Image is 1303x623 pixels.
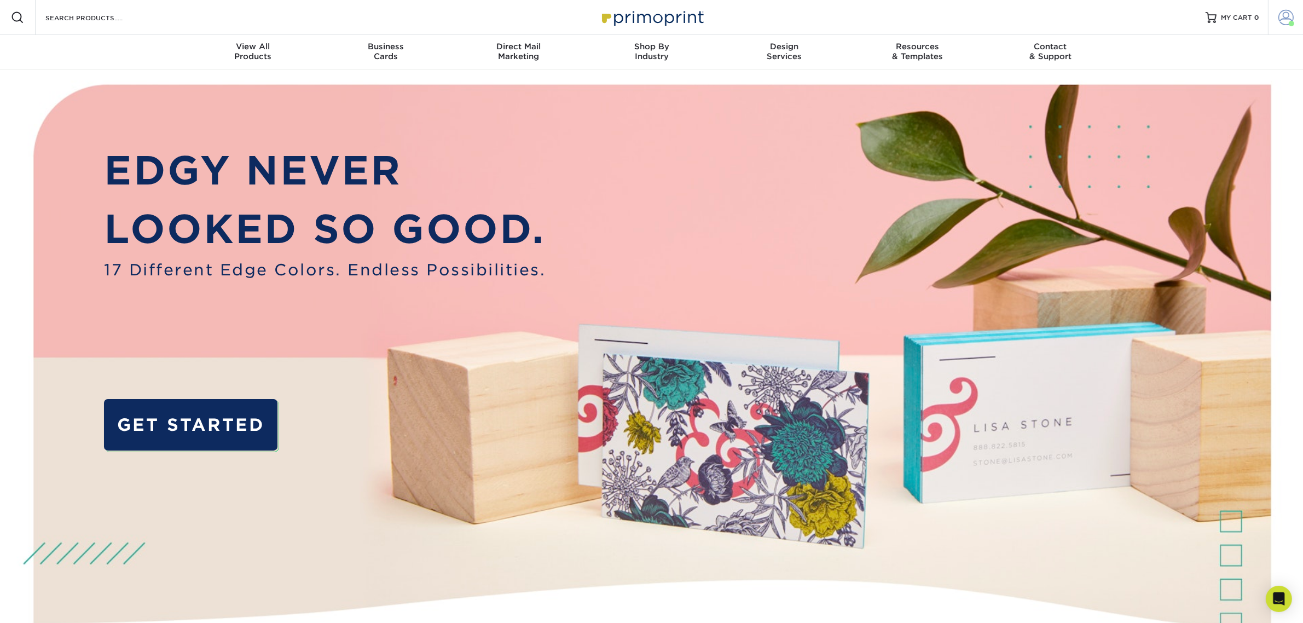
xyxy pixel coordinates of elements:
[319,42,452,51] span: Business
[851,42,984,61] div: & Templates
[1254,14,1259,21] span: 0
[104,258,546,282] span: 17 Different Edge Colors. Endless Possibilities.
[1221,13,1252,22] span: MY CART
[452,42,585,61] div: Marketing
[585,35,718,70] a: Shop ByIndustry
[187,42,320,51] span: View All
[452,42,585,51] span: Direct Mail
[452,35,585,70] a: Direct MailMarketing
[718,42,851,61] div: Services
[585,42,718,51] span: Shop By
[984,35,1117,70] a: Contact& Support
[1266,586,1292,612] div: Open Intercom Messenger
[851,35,984,70] a: Resources& Templates
[597,5,706,29] img: Primoprint
[984,42,1117,61] div: & Support
[44,11,151,24] input: SEARCH PRODUCTS.....
[104,141,546,200] p: EDGY NEVER
[104,399,277,451] a: GET STARTED
[851,42,984,51] span: Resources
[187,42,320,61] div: Products
[319,42,452,61] div: Cards
[718,42,851,51] span: Design
[718,35,851,70] a: DesignServices
[319,35,452,70] a: BusinessCards
[187,35,320,70] a: View AllProducts
[104,200,546,258] p: LOOKED SO GOOD.
[984,42,1117,51] span: Contact
[585,42,718,61] div: Industry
